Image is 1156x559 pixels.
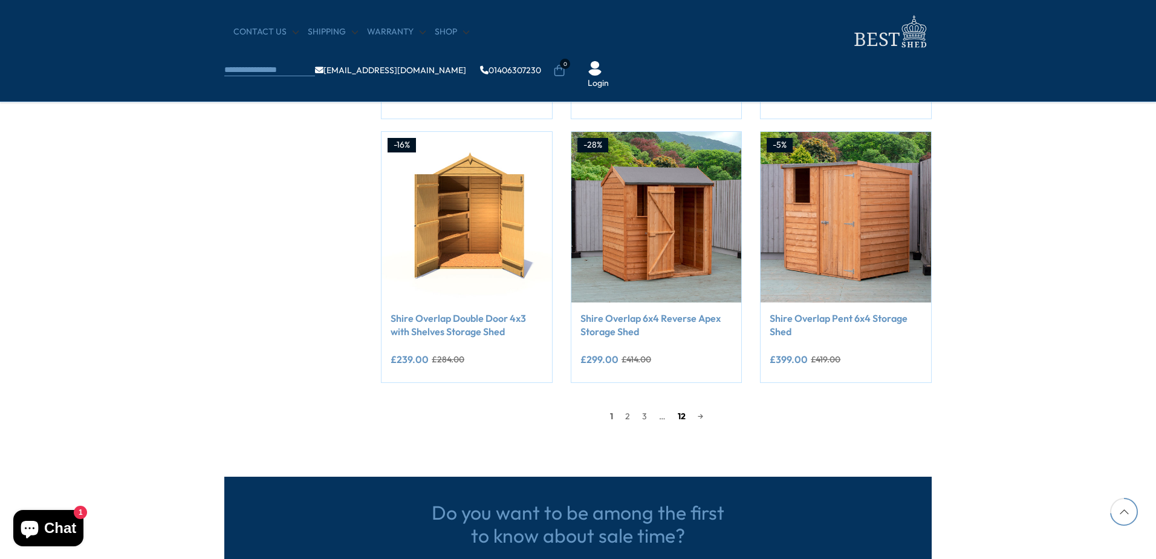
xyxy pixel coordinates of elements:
[553,65,565,77] a: 0
[580,355,619,364] ins: £299.00
[391,312,543,339] a: Shire Overlap Double Door 4x3 with Shelves Storage Shed
[653,407,672,425] span: …
[672,407,692,425] a: 12
[10,510,87,549] inbox-online-store-chat: Shopify online store chat
[588,61,602,76] img: User Icon
[480,66,541,74] a: 01406307230
[811,355,840,364] del: £419.00
[388,138,416,152] div: -16%
[761,132,931,302] img: Shire Overlap Pent 6x4 Storage Shed - Best Shed
[367,26,426,38] a: Warranty
[619,407,636,425] a: 2
[571,132,742,302] img: Shire Overlap 6x4 Reverse Apex Storage Shed - Best Shed
[577,138,608,152] div: -28%
[432,355,464,364] del: £284.00
[315,66,466,74] a: [EMAIL_ADDRESS][DOMAIN_NAME]
[233,26,299,38] a: CONTACT US
[391,355,429,364] ins: £239.00
[767,138,793,152] div: -5%
[427,501,729,548] h3: Do you want to be among the first to know about sale time?
[435,26,469,38] a: Shop
[588,77,609,90] a: Login
[770,355,808,364] ins: £399.00
[604,407,619,425] span: 1
[692,407,709,425] a: →
[580,312,733,339] a: Shire Overlap 6x4 Reverse Apex Storage Shed
[308,26,358,38] a: Shipping
[382,132,552,302] img: Shire Overlap Double Door 4x3 with Shelves Storage Shed - Best Shed
[770,312,922,339] a: Shire Overlap Pent 6x4 Storage Shed
[636,407,653,425] a: 3
[622,355,651,364] del: £414.00
[847,12,932,51] img: logo
[560,59,570,69] span: 0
